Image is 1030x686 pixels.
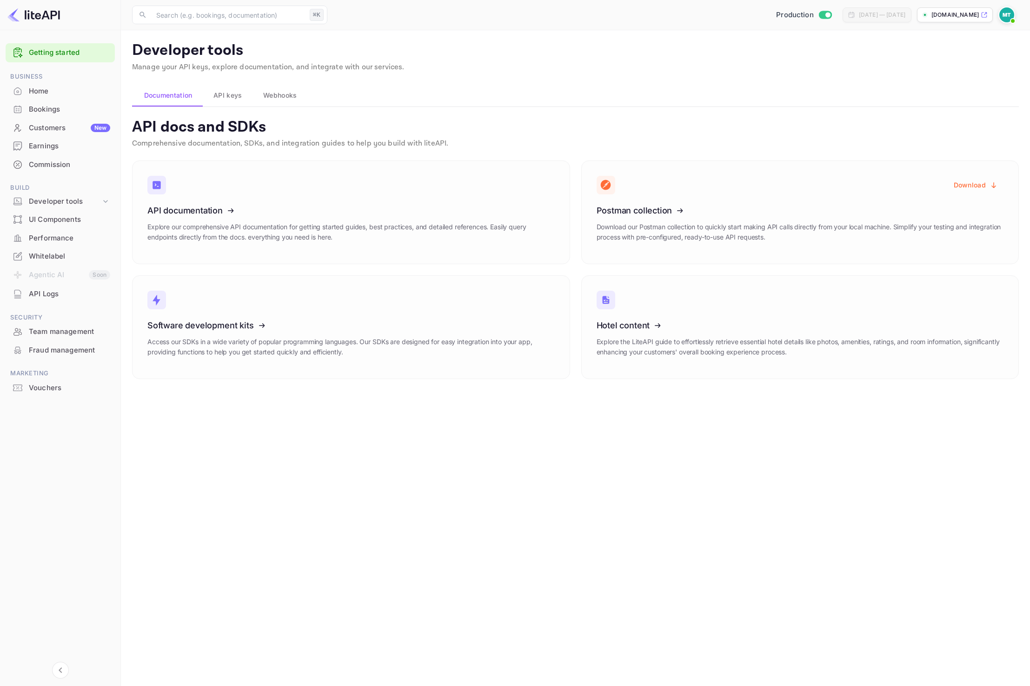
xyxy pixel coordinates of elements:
a: Performance [6,229,115,246]
p: [DOMAIN_NAME] [931,11,979,19]
p: API docs and SDKs [132,118,1019,137]
div: Performance [6,229,115,247]
a: Commission [6,156,115,173]
a: Vouchers [6,379,115,396]
div: Earnings [6,137,115,155]
div: Fraud management [29,345,110,356]
h3: API documentation [147,206,555,215]
span: Marketing [6,368,115,379]
a: Fraud management [6,341,115,359]
a: Software development kitsAccess our SDKs in a wide variety of popular programming languages. Our ... [132,275,570,379]
a: API documentationExplore our comprehensive API documentation for getting started guides, best pra... [132,160,570,264]
a: API Logs [6,285,115,302]
div: Vouchers [29,383,110,393]
div: Earnings [29,141,110,152]
a: Earnings [6,137,115,154]
a: Team management [6,323,115,340]
div: Team management [6,323,115,341]
span: Documentation [144,90,193,101]
p: Comprehensive documentation, SDKs, and integration guides to help you build with liteAPI. [132,138,1019,149]
img: Marcin Teodoru [999,7,1014,22]
div: Bookings [6,100,115,119]
h3: Hotel content [597,320,1004,330]
p: Manage your API keys, explore documentation, and integrate with our services. [132,62,1019,73]
div: CustomersNew [6,119,115,137]
h3: Software development kits [147,320,555,330]
div: Vouchers [6,379,115,397]
a: Home [6,82,115,100]
input: Search (e.g. bookings, documentation) [151,6,306,24]
a: Whitelabel [6,247,115,265]
a: Bookings [6,100,115,118]
div: Developer tools [29,196,101,207]
div: ⌘K [310,9,324,21]
p: Download our Postman collection to quickly start making API calls directly from your local machin... [597,222,1004,242]
div: Commission [29,160,110,170]
div: Bookings [29,104,110,115]
a: Hotel contentExplore the LiteAPI guide to effortlessly retrieve essential hotel details like phot... [581,275,1019,379]
div: UI Components [6,211,115,229]
span: Build [6,183,115,193]
span: Webhooks [263,90,297,101]
p: Access our SDKs in a wide variety of popular programming languages. Our SDKs are designed for eas... [147,337,555,357]
div: Switch to Sandbox mode [772,10,835,20]
span: Production [776,10,814,20]
div: Performance [29,233,110,244]
div: [DATE] — [DATE] [859,11,905,19]
div: New [91,124,110,132]
div: Customers [29,123,110,133]
div: UI Components [29,214,110,225]
p: Explore our comprehensive API documentation for getting started guides, best practices, and detai... [147,222,555,242]
a: CustomersNew [6,119,115,136]
div: API Logs [6,285,115,303]
button: Collapse navigation [52,662,69,679]
div: Commission [6,156,115,174]
div: Whitelabel [29,251,110,262]
h3: Postman collection [597,206,1004,215]
img: LiteAPI logo [7,7,60,22]
p: Developer tools [132,41,1019,60]
div: Home [29,86,110,97]
p: Explore the LiteAPI guide to effortlessly retrieve essential hotel details like photos, amenities... [597,337,1004,357]
div: Getting started [6,43,115,62]
span: Business [6,72,115,82]
div: Fraud management [6,341,115,360]
a: Getting started [29,47,110,58]
a: UI Components [6,211,115,228]
span: Security [6,313,115,323]
button: Download [948,176,1003,194]
span: API keys [213,90,242,101]
div: Team management [29,326,110,337]
div: Home [6,82,115,100]
div: account-settings tabs [132,84,1019,107]
div: Developer tools [6,193,115,210]
div: API Logs [29,289,110,300]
